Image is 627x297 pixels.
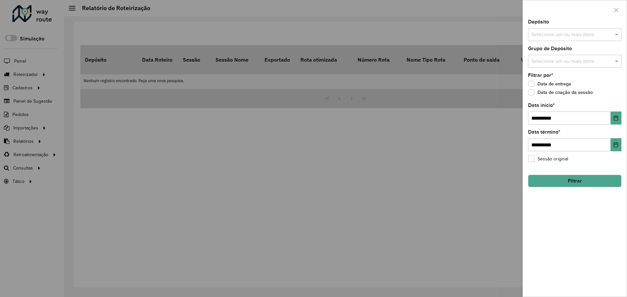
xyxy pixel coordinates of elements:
label: Data início [528,101,555,109]
label: Grupo de Depósito [528,45,572,52]
button: Choose Date [611,111,621,125]
label: Data de criação da sessão [528,89,593,96]
label: Sessão original [528,156,568,162]
button: Filtrar [528,175,621,187]
button: Choose Date [611,138,621,151]
label: Filtrar por [528,71,553,79]
label: Data término [528,128,560,136]
label: Depósito [528,18,549,26]
label: Data de entrega [528,81,571,87]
